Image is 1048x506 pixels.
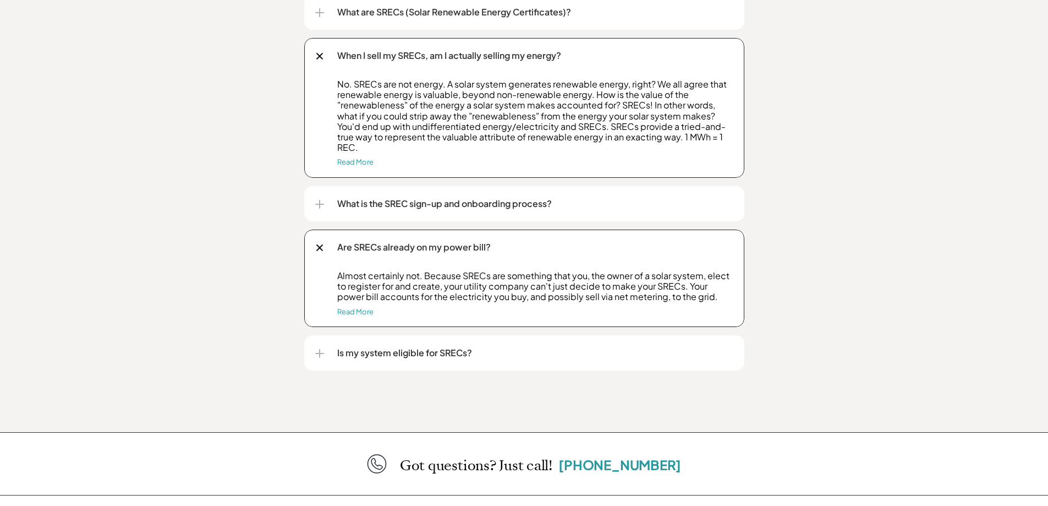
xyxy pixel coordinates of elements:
[337,307,374,316] a: Read More
[400,458,681,473] p: Got questions? Just call!
[337,197,733,210] p: What is the SREC sign-up and onboarding process?
[337,157,374,166] a: Read More
[337,6,733,19] p: What are SRECs (Solar Renewable Energy Certificates)?
[558,456,681,473] span: [PHONE_NUMBER]
[558,456,681,475] a: [PHONE_NUMBER]
[337,346,733,360] p: Is my system eligible for SRECs?
[337,49,733,62] p: When I sell my SRECs, am I actually selling my energy?
[337,79,733,153] p: No. SRECs are not energy. A solar system generates renewable energy, right? We all agree that ren...
[337,241,733,254] p: Are SRECs already on my power bill?
[337,270,733,302] p: Almost certainly not. Because SRECs are something that you, the owner of a solar system, elect to...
